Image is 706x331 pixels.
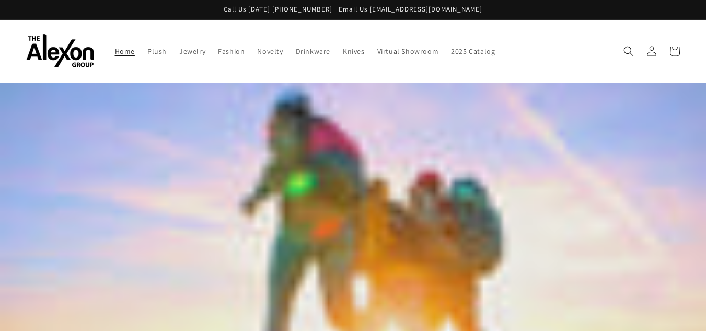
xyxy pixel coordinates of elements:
[173,40,212,62] a: Jewelry
[257,47,283,56] span: Novelty
[212,40,251,62] a: Fashion
[109,40,141,62] a: Home
[26,34,94,68] img: The Alexon Group
[141,40,173,62] a: Plush
[296,47,330,56] span: Drinkware
[115,47,135,56] span: Home
[147,47,167,56] span: Plush
[290,40,337,62] a: Drinkware
[377,47,439,56] span: Virtual Showroom
[451,47,495,56] span: 2025 Catalog
[343,47,365,56] span: Knives
[251,40,289,62] a: Novelty
[445,40,501,62] a: 2025 Catalog
[218,47,245,56] span: Fashion
[617,40,640,63] summary: Search
[179,47,205,56] span: Jewelry
[371,40,445,62] a: Virtual Showroom
[337,40,371,62] a: Knives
